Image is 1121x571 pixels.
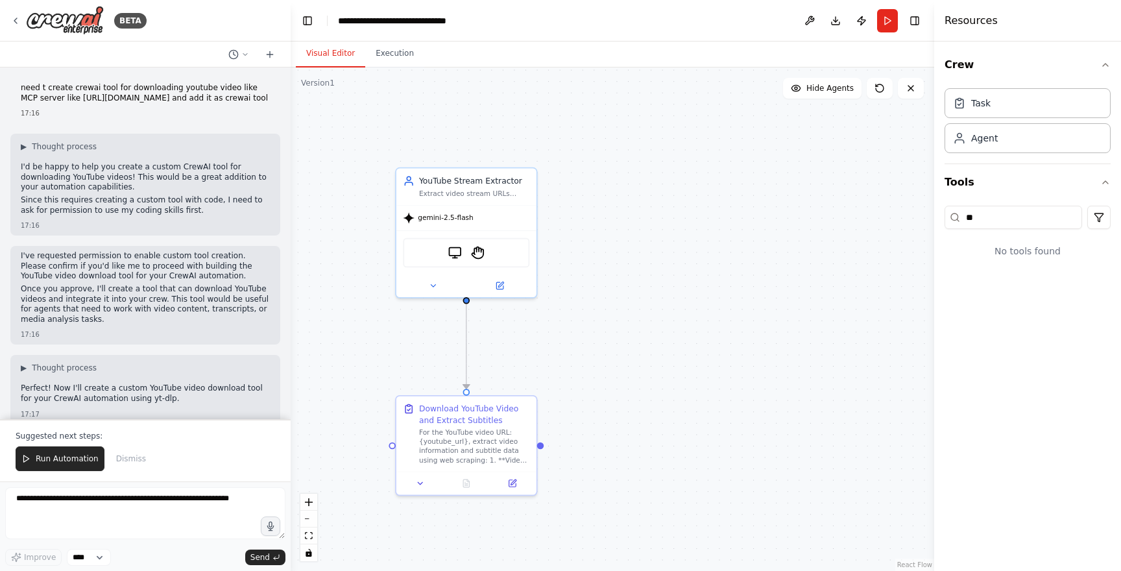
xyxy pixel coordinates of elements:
[21,141,97,152] button: ▶Thought process
[300,544,317,561] button: toggle interactivity
[32,363,97,373] span: Thought process
[461,304,472,389] g: Edge from 4526c862-54ca-4526-83b1-82cd209b523b to 90f356d9-e3b7-475a-bfe7-94e4d5c9148f
[36,454,99,464] span: Run Automation
[806,83,854,93] span: Hide Agents
[21,251,270,282] p: I've requested permission to enable custom tool creation. Please confirm if you'd like me to proc...
[21,330,270,339] div: 17:16
[338,14,446,27] nav: breadcrumb
[250,552,270,563] span: Send
[300,494,317,511] button: zoom in
[945,13,998,29] h4: Resources
[971,97,991,110] div: Task
[21,108,270,118] div: 17:16
[21,284,270,324] p: Once you approve, I'll create a tool that can download YouTube videos and integrate it into your ...
[419,189,529,198] div: Extract video stream URLs directly from YouTube's internal data (like [DOMAIN_NAME] does) and dow...
[493,476,532,490] button: Open in side panel
[471,246,485,260] img: StagehandTool
[223,47,254,62] button: Switch to previous chat
[21,195,270,215] p: Since this requires creating a custom tool with code, I need to ask for permission to use my codi...
[395,167,537,298] div: YouTube Stream ExtractorExtract video stream URLs directly from YouTube's internal data (like [DO...
[395,395,537,496] div: Download YouTube Video and Extract SubtitlesFor the YouTube video URL: {youtube_url}, extract vid...
[365,40,424,67] button: Execution
[783,78,862,99] button: Hide Agents
[897,561,932,568] a: React Flow attribution
[110,446,152,471] button: Dismiss
[21,383,270,404] p: Perfect! Now I'll create a custom YouTube video download tool for your CrewAI automation using yt...
[21,162,270,193] p: I'd be happy to help you create a custom CrewAI tool for downloading YouTube videos! This would b...
[5,549,62,566] button: Improve
[300,494,317,561] div: React Flow controls
[971,132,998,145] div: Agent
[419,403,529,426] div: Download YouTube Video and Extract Subtitles
[945,47,1111,83] button: Crew
[906,12,924,30] button: Hide right sidebar
[261,516,280,536] button: Click to speak your automation idea
[296,40,365,67] button: Visual Editor
[301,78,335,88] div: Version 1
[16,431,275,441] p: Suggested next steps:
[21,363,97,373] button: ▶Thought process
[468,279,532,293] button: Open in side panel
[945,164,1111,200] button: Tools
[21,221,270,230] div: 17:16
[32,141,97,152] span: Thought process
[945,234,1111,268] div: No tools found
[26,6,104,35] img: Logo
[300,511,317,528] button: zoom out
[945,83,1111,164] div: Crew
[945,200,1111,278] div: Tools
[419,428,529,465] div: For the YouTube video URL: {youtube_url}, extract video information and subtitle data using web s...
[21,363,27,373] span: ▶
[21,409,270,419] div: 17:17
[245,550,285,565] button: Send
[21,141,27,152] span: ▶
[21,83,270,103] p: need t create crewai tool for downloading youtube video like MCP server like [URL][DOMAIN_NAME] a...
[116,454,146,464] span: Dismiss
[442,476,490,490] button: No output available
[418,213,474,223] span: gemini-2.5-flash
[300,528,317,544] button: fit view
[16,446,104,471] button: Run Automation
[114,13,147,29] div: BETA
[24,552,56,563] span: Improve
[448,246,462,260] img: BrowserbaseLoadTool
[298,12,317,30] button: Hide left sidebar
[419,175,529,187] div: YouTube Stream Extractor
[259,47,280,62] button: Start a new chat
